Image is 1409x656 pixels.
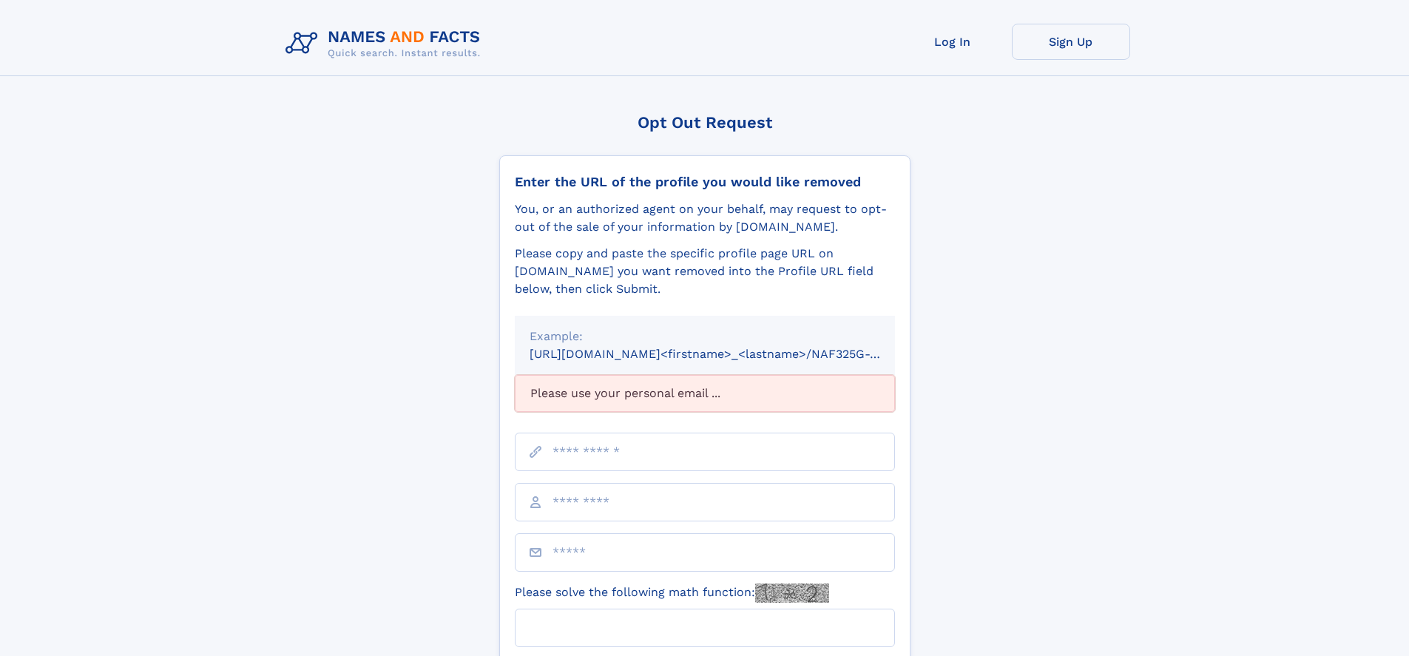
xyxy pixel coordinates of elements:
div: You, or an authorized agent on your behalf, may request to opt-out of the sale of your informatio... [515,200,895,236]
label: Please solve the following math function: [515,584,829,603]
div: Please use your personal email ... [515,375,895,412]
small: [URL][DOMAIN_NAME]<firstname>_<lastname>/NAF325G-xxxxxxxx [530,347,923,361]
div: Opt Out Request [499,113,910,132]
div: Example: [530,328,880,345]
div: Enter the URL of the profile you would like removed [515,174,895,190]
a: Sign Up [1012,24,1130,60]
div: Please copy and paste the specific profile page URL on [DOMAIN_NAME] you want removed into the Pr... [515,245,895,298]
img: Logo Names and Facts [280,24,493,64]
a: Log In [893,24,1012,60]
